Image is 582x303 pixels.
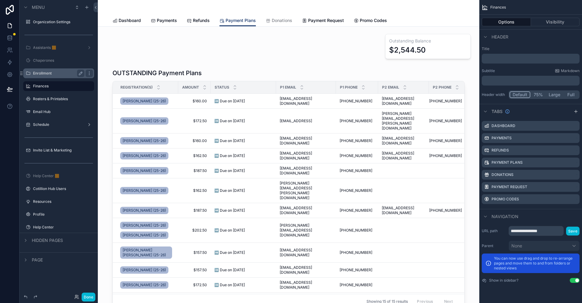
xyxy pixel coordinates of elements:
span: Tabs [492,108,503,115]
label: Invite List & Marketing [33,148,93,153]
a: Donations [266,15,292,27]
button: Done [82,293,95,301]
label: URL path [482,228,506,233]
label: Parent [482,243,506,248]
label: Enrollment [33,71,82,76]
label: Help Center 🟧 [33,173,93,178]
label: Dashboard [492,123,515,128]
label: Schedule [33,122,84,127]
label: Profile [33,212,93,217]
label: Title [482,46,580,51]
label: Payment Request [492,184,527,189]
span: Page [32,257,43,263]
label: Email Hub [33,109,93,114]
span: Navigation [492,214,518,220]
span: Registration(s) [120,85,153,90]
label: Chaperones [33,58,93,63]
span: Promo Codes [360,17,387,24]
label: Show in sidebar? [489,278,518,283]
label: Payments [492,136,512,141]
label: Finances [33,84,90,89]
label: Refunds [492,148,509,153]
span: Amount [182,85,199,90]
label: Cotillion Hub Users [33,186,93,191]
button: None [509,241,580,251]
span: P2 Email [382,85,399,90]
span: Hidden pages [32,237,63,243]
a: Refunds [187,15,210,27]
label: Header width [482,92,506,97]
div: scrollable content [482,76,580,86]
label: Payment Plans [492,160,523,165]
span: Markdown [561,68,580,73]
div: scrollable content [482,54,580,64]
a: Markdown [555,68,580,73]
a: Payments [151,15,177,27]
button: Full [563,91,579,98]
a: Payment Plans [219,15,256,27]
label: Rosters & Printables [33,97,93,101]
label: Help Center [33,225,93,230]
span: None [511,243,522,249]
span: Finances [490,5,506,10]
span: P2 Phone [433,85,451,90]
button: Large [546,91,563,98]
a: Promo Codes [354,15,387,27]
button: 75% [530,91,546,98]
button: Visibility [531,18,580,26]
span: Payment Request [308,17,344,24]
span: P1 Phone [340,85,358,90]
a: Dashboard [112,15,141,27]
span: Refunds [193,17,210,24]
p: You can now use drag and drop to re-arrange pages and move them to and from folders or nested views [494,256,576,271]
button: Default [510,91,530,98]
span: Payments [157,17,177,24]
label: Subtitle [482,68,495,73]
label: Assistants 🟧 [33,45,84,50]
button: Options [482,18,531,26]
label: Resources [33,199,93,204]
a: Payment Request [302,15,344,27]
span: Menu [32,4,45,10]
span: P1 Email [280,85,296,90]
span: Donations [272,17,292,24]
button: Save [566,227,580,235]
span: Dashboard [119,17,141,24]
span: Payment Plans [226,17,256,24]
label: Organization Settings [33,20,93,24]
label: Donations [492,172,514,177]
span: Header [492,34,508,40]
label: Promo Codes [492,197,519,202]
span: Status [215,85,229,90]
